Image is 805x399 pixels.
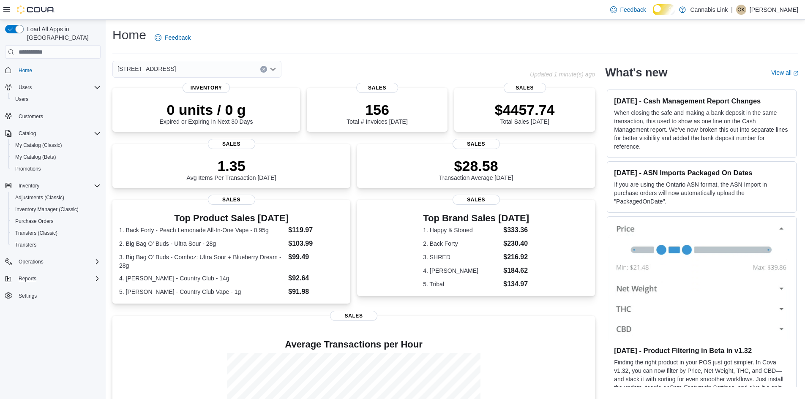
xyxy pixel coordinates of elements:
span: Operations [15,257,101,267]
span: Settings [15,290,101,301]
button: Users [8,93,104,105]
button: Reports [2,273,104,285]
p: Cannabis Link [690,5,728,15]
span: Transfers [12,240,101,250]
button: Settings [2,290,104,302]
span: My Catalog (Classic) [15,142,62,149]
button: Promotions [8,163,104,175]
button: Operations [15,257,47,267]
dd: $119.97 [288,225,344,235]
span: Catalog [15,128,101,138]
div: Expired or Expiring in Next 30 Days [160,101,253,125]
span: Customers [19,113,43,120]
dd: $216.92 [503,252,529,262]
dt: 2. Back Forty [423,239,500,248]
dd: $134.97 [503,279,529,289]
h3: [DATE] - ASN Imports Packaged On Dates [614,168,789,177]
p: 156 [347,101,407,118]
dt: 3. SHRED [423,253,500,261]
a: Adjustments (Classic) [12,193,68,203]
dd: $333.36 [503,225,529,235]
dd: $91.98 [288,287,344,297]
span: Purchase Orders [15,218,54,225]
span: Inventory [19,182,39,189]
span: Promotions [12,164,101,174]
em: Beta Features [670,384,707,391]
span: Users [15,96,28,103]
button: Users [15,82,35,92]
dd: $92.64 [288,273,344,283]
button: Open list of options [270,66,276,73]
span: Transfers (Classic) [15,230,57,236]
dd: $99.49 [288,252,344,262]
a: Purchase Orders [12,216,57,226]
span: Home [15,65,101,75]
h3: [DATE] - Cash Management Report Changes [614,97,789,105]
span: My Catalog (Classic) [12,140,101,150]
h3: [DATE] - Product Filtering in Beta in v1.32 [614,346,789,355]
span: Adjustments (Classic) [12,193,101,203]
button: Customers [2,110,104,122]
span: Sales [208,139,255,149]
div: Total # Invoices [DATE] [347,101,407,125]
span: Transfers [15,242,36,248]
p: Updated 1 minute(s) ago [530,71,595,78]
button: Adjustments (Classic) [8,192,104,204]
a: Transfers [12,240,40,250]
button: Users [2,81,104,93]
span: Reports [15,274,101,284]
span: Sales [453,139,500,149]
span: Purchase Orders [12,216,101,226]
span: Settings [19,293,37,299]
p: $28.58 [439,157,513,174]
span: Users [15,82,101,92]
span: Reports [19,275,36,282]
a: My Catalog (Beta) [12,152,60,162]
nav: Complex example [5,60,101,324]
a: Users [12,94,32,104]
span: My Catalog (Beta) [12,152,101,162]
button: Operations [2,256,104,268]
button: Inventory [2,180,104,192]
p: 0 units / 0 g [160,101,253,118]
button: Inventory [15,181,43,191]
button: My Catalog (Beta) [8,151,104,163]
img: Cova [17,5,55,14]
span: My Catalog (Beta) [15,154,56,160]
div: Avg Items Per Transaction [DATE] [187,157,276,181]
span: Sales [208,195,255,205]
span: Adjustments (Classic) [15,194,64,201]
button: Inventory Manager (Classic) [8,204,104,215]
span: Customers [15,111,101,122]
span: OK [737,5,745,15]
a: Inventory Manager (Classic) [12,204,82,214]
a: Settings [15,291,40,301]
dt: 4. [PERSON_NAME] - Country Club - 14g [119,274,285,282]
span: Sales [504,83,546,93]
input: Dark Mode [653,4,675,15]
a: Transfers (Classic) [12,228,61,238]
h3: Top Brand Sales [DATE] [423,213,529,223]
span: Sales [453,195,500,205]
p: When closing the safe and making a bank deposit in the same transaction, this used to show as one... [614,109,789,151]
p: [PERSON_NAME] [750,5,798,15]
h1: Home [112,27,146,43]
span: Operations [19,258,44,265]
span: Load All Apps in [GEOGRAPHIC_DATA] [24,25,101,42]
span: Catalog [19,130,36,137]
svg: External link [793,71,798,76]
span: Inventory [15,181,101,191]
dt: 4. [PERSON_NAME] [423,266,500,275]
dd: $230.40 [503,239,529,249]
button: Transfers (Classic) [8,227,104,239]
dt: 1. Happy & Stoned [423,226,500,234]
h2: What's new [605,66,667,79]
div: Transaction Average [DATE] [439,157,513,181]
span: Promotions [15,166,41,172]
span: Inventory Manager (Classic) [12,204,101,214]
button: Catalog [2,128,104,139]
p: | [731,5,733,15]
span: Transfers (Classic) [12,228,101,238]
a: View allExternal link [771,69,798,76]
